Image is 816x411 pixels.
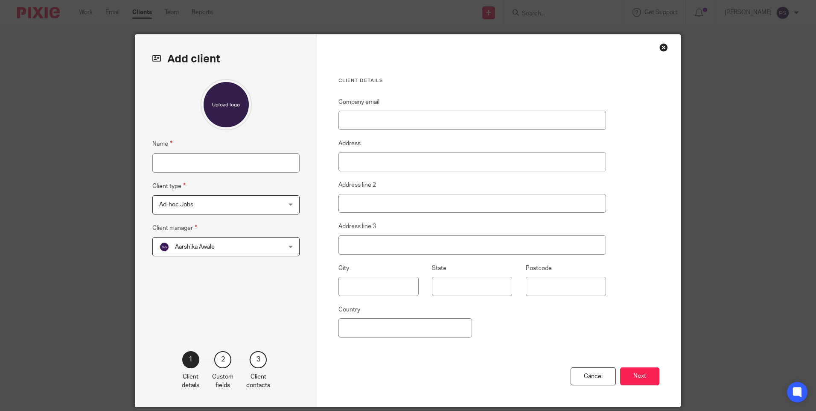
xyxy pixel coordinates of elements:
label: Client manager [152,223,197,233]
label: Address line 3 [338,222,376,231]
div: Cancel [571,367,616,386]
label: Client type [152,181,186,191]
label: Address [338,139,361,148]
p: Custom fields [212,373,233,390]
div: 1 [182,351,199,368]
div: 2 [214,351,231,368]
label: Postcode [526,264,552,273]
button: Next [620,367,659,386]
label: Address line 2 [338,181,376,189]
span: Ad-hoc Jobs [159,202,193,208]
p: Client details [182,373,199,390]
label: State [432,264,446,273]
h3: Client details [338,77,606,84]
label: Company email [338,98,379,106]
div: 3 [250,351,267,368]
h2: Add client [152,52,300,66]
label: City [338,264,349,273]
label: Name [152,139,172,149]
label: Country [338,305,360,314]
img: svg%3E [159,242,169,252]
p: Client contacts [246,373,270,390]
span: Aarshika Awale [175,244,215,250]
div: Close this dialog window [659,43,668,52]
